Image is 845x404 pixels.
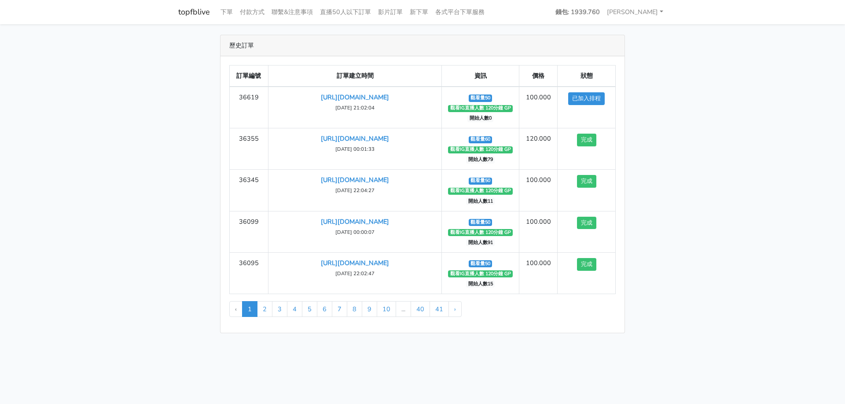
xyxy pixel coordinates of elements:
td: 36099 [230,211,268,252]
a: [URL][DOMAIN_NAME] [321,93,389,102]
a: 下單 [217,4,236,21]
a: 影片訂單 [375,4,406,21]
a: 5 [302,301,317,317]
small: [DATE] 22:04:27 [335,187,375,194]
small: [DATE] 00:00:07 [335,229,375,236]
a: topfblive [178,4,210,21]
span: 1 [242,301,257,317]
a: 8 [347,301,362,317]
span: 開始人數15 [466,280,495,288]
span: 觀看IG直播人數 120分鐘 GP [448,146,513,153]
a: [URL][DOMAIN_NAME] [321,134,389,143]
a: [URL][DOMAIN_NAME] [321,175,389,184]
a: 9 [362,301,377,317]
td: 36355 [230,128,268,170]
td: 120.000 [519,128,558,170]
td: 36345 [230,170,268,211]
a: 直播50人以下訂單 [316,4,375,21]
small: [DATE] 00:01:33 [335,146,375,153]
span: 觀看量50 [469,260,492,267]
td: 100.000 [519,211,558,252]
span: 開始人數11 [466,198,495,205]
span: 開始人數0 [467,115,493,122]
td: 36619 [230,87,268,128]
a: 4 [287,301,302,317]
th: 狀態 [558,66,616,87]
span: 觀看量50 [469,219,492,226]
th: 價格 [519,66,558,87]
td: 100.000 [519,87,558,128]
th: 資訊 [442,66,519,87]
span: 觀看量60 [469,136,492,143]
span: 開始人數91 [466,239,495,246]
a: 40 [411,301,430,317]
span: 開始人數79 [466,157,495,164]
span: 觀看IG直播人數 120分鐘 GP [448,188,513,195]
a: Next » [448,301,462,317]
th: 訂單建立時間 [268,66,442,87]
a: 付款方式 [236,4,268,21]
a: 錢包: 1939.760 [552,4,603,21]
li: « Previous [229,301,242,317]
span: 觀看IG直播人數 120分鐘 GP [448,105,513,112]
a: [PERSON_NAME] [603,4,667,21]
td: 36095 [230,252,268,294]
a: 7 [332,301,347,317]
span: 觀看量50 [469,178,492,185]
a: 2 [257,301,272,317]
span: 觀看IG直播人數 120分鐘 GP [448,229,513,236]
th: 訂單編號 [230,66,268,87]
button: 完成 [577,217,596,229]
a: 6 [317,301,332,317]
button: 完成 [577,134,596,146]
a: 41 [430,301,449,317]
a: 聯繫&注意事項 [268,4,316,21]
a: 各式平台下單服務 [432,4,488,21]
div: 歷史訂單 [220,35,625,56]
a: 新下單 [406,4,432,21]
td: 100.000 [519,252,558,294]
a: 3 [272,301,287,317]
a: 10 [377,301,396,317]
button: 完成 [577,175,596,188]
a: [URL][DOMAIN_NAME] [321,258,389,267]
a: [URL][DOMAIN_NAME] [321,217,389,226]
button: 已加入排程 [568,92,605,105]
small: [DATE] 21:02:04 [335,104,375,111]
button: 完成 [577,258,596,271]
strong: 錢包: 1939.760 [555,7,600,16]
span: 觀看IG直播人數 120分鐘 GP [448,270,513,277]
span: 觀看量50 [469,95,492,102]
small: [DATE] 22:02:47 [335,270,375,277]
td: 100.000 [519,170,558,211]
